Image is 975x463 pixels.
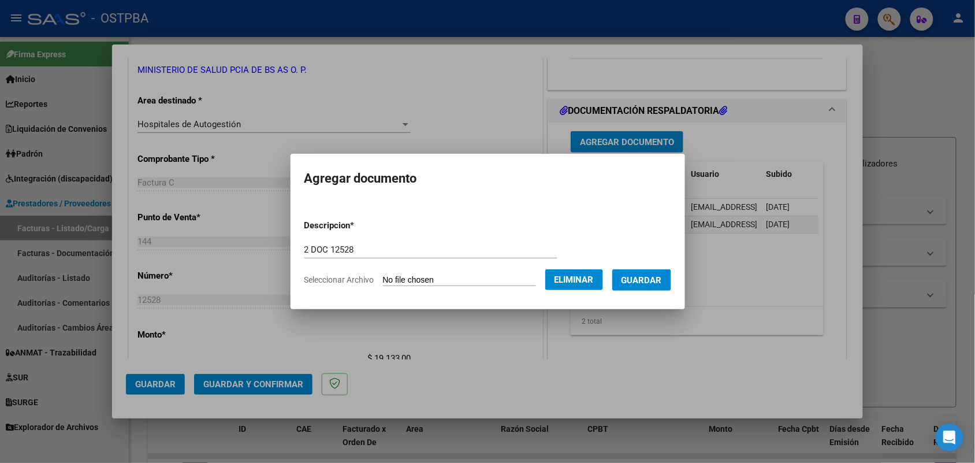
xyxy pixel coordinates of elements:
button: Guardar [612,269,671,291]
div: Open Intercom Messenger [936,424,963,451]
span: Seleccionar Archivo [304,275,374,284]
span: Guardar [622,275,662,286]
h2: Agregar documento [304,168,671,190]
p: Descripcion [304,219,415,232]
span: Eliminar [555,275,594,285]
button: Eliminar [545,269,603,290]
